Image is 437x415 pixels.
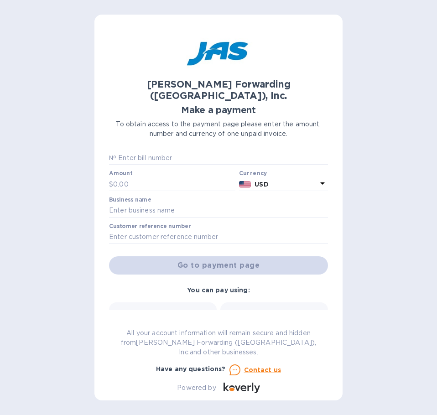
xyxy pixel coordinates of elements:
[109,197,151,202] label: Business name
[255,181,268,188] b: USD
[239,170,267,176] b: Currency
[177,383,216,393] p: Powered by
[109,230,328,244] input: Enter customer reference number
[116,151,328,165] input: Enter bill number
[109,171,132,176] label: Amount
[109,180,113,189] p: $
[156,365,226,373] b: Have any questions?
[187,286,250,294] b: You can pay using:
[147,78,291,101] b: [PERSON_NAME] Forwarding ([GEOGRAPHIC_DATA]), Inc.
[109,328,328,357] p: All your account information will remain secure and hidden from [PERSON_NAME] Forwarding ([GEOGRA...
[109,119,328,139] p: To obtain access to the payment page please enter the amount, number and currency of one unpaid i...
[109,105,328,115] h1: Make a payment
[109,223,191,229] label: Customer reference number
[244,366,281,373] u: Contact us
[113,177,235,191] input: 0.00
[239,181,251,187] img: USD
[109,153,116,163] p: №
[109,204,328,218] input: Enter business name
